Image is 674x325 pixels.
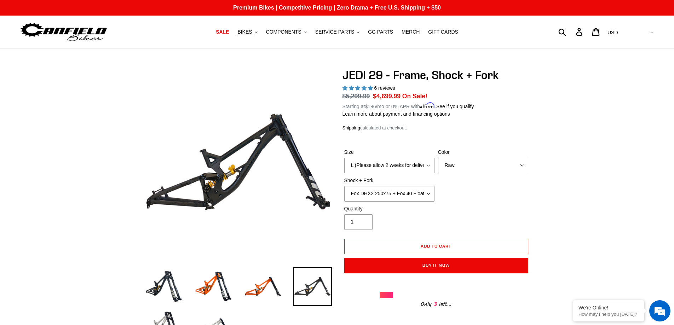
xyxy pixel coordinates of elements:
[293,267,332,306] img: Load image into Gallery viewer, JEDI 29 - Frame, Shock + Fork
[436,104,474,109] a: See if you qualify - Learn more about Affirm Financing (opens in modal)
[578,312,639,317] p: How may I help you today?
[342,124,530,132] div: calculated at checkout.
[342,93,370,100] s: $5,299.99
[342,68,530,82] h1: JEDI 29 - Frame, Shock + Fork
[373,93,401,100] span: $4,699.99
[234,27,261,37] button: BIKES
[194,267,233,306] img: Load image into Gallery viewer, JEDI 29 - Frame, Shock + Fork
[212,27,232,37] a: SALE
[266,29,301,35] span: COMPONENTS
[428,29,458,35] span: GIFT CARDS
[421,243,451,249] span: Add to cart
[19,21,108,43] img: Canfield Bikes
[380,298,493,309] div: Only left...
[578,305,639,311] div: We're Online!
[312,27,363,37] button: SERVICE PARTS
[368,29,393,35] span: GG PARTS
[344,177,434,184] label: Shock + Fork
[562,24,580,40] input: Search
[237,29,252,35] span: BIKES
[342,111,450,117] a: Learn more about payment and financing options
[374,85,395,91] span: 6 reviews
[342,85,374,91] span: 5.00 stars
[364,27,397,37] a: GG PARTS
[342,101,474,110] p: Starting at /mo or 0% APR with .
[216,29,229,35] span: SALE
[315,29,354,35] span: SERVICE PARTS
[425,27,462,37] a: GIFT CARDS
[243,267,282,306] img: Load image into Gallery viewer, JEDI 29 - Frame, Shock + Fork
[438,149,528,156] label: Color
[344,149,434,156] label: Size
[432,300,439,309] span: 3
[344,258,528,273] button: Buy it now
[420,103,435,109] span: Affirm
[402,29,420,35] span: MERCH
[144,267,183,306] img: Load image into Gallery viewer, JEDI 29 - Frame, Shock + Fork
[344,239,528,254] button: Add to cart
[344,205,434,213] label: Quantity
[402,92,427,101] span: On Sale!
[263,27,310,37] button: COMPONENTS
[398,27,423,37] a: MERCH
[365,104,376,109] span: $196
[342,125,361,131] a: Shipping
